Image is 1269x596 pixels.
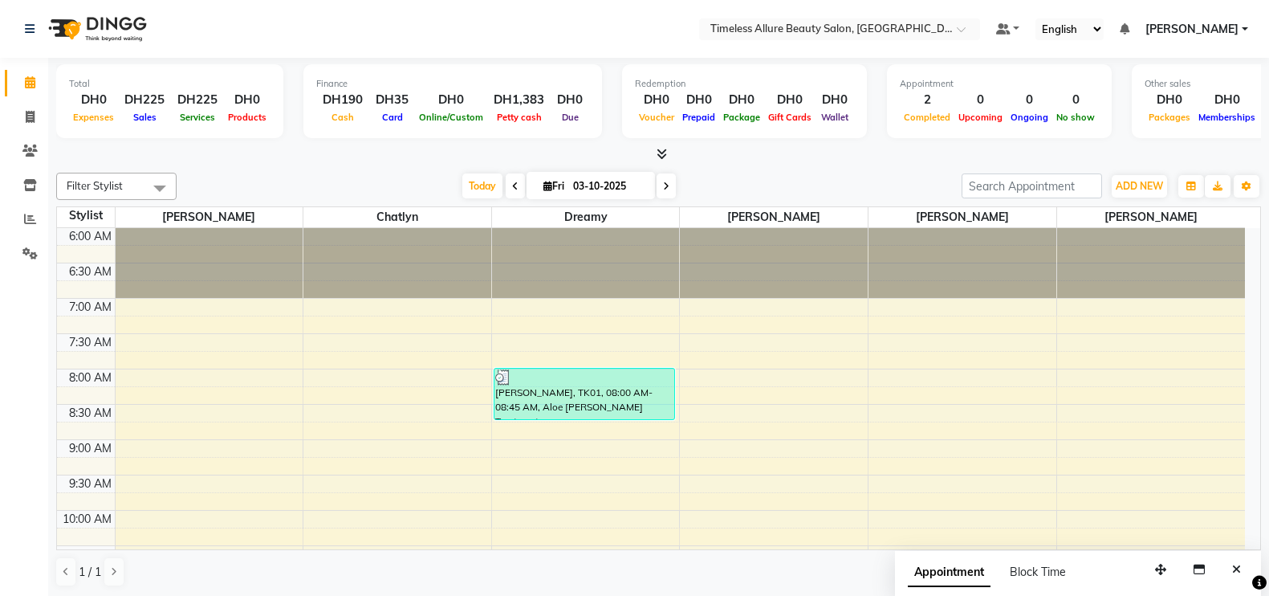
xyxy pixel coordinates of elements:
div: Finance [316,77,589,91]
span: Due [558,112,583,123]
div: 10:00 AM [59,511,115,528]
input: Search Appointment [962,173,1102,198]
div: 0 [1007,91,1052,109]
div: DH35 [369,91,415,109]
span: Online/Custom [415,112,487,123]
span: Expenses [69,112,118,123]
span: Card [378,112,407,123]
span: ADD NEW [1116,180,1163,192]
span: [PERSON_NAME] [680,207,868,227]
div: 2 [900,91,954,109]
span: Voucher [635,112,678,123]
div: DH0 [415,91,487,109]
span: Packages [1145,112,1194,123]
span: [PERSON_NAME] [1145,21,1238,38]
img: logo [41,6,151,51]
div: DH0 [224,91,270,109]
button: ADD NEW [1112,175,1167,198]
button: Close [1225,557,1248,582]
span: Products [224,112,270,123]
span: Block Time [1010,565,1066,579]
div: Stylist [57,207,115,224]
span: Ongoing [1007,112,1052,123]
div: 10:30 AM [59,546,115,563]
div: DH225 [171,91,224,109]
span: Today [462,173,502,198]
div: DH0 [764,91,815,109]
div: DH0 [719,91,764,109]
div: DH0 [69,91,118,109]
div: DH0 [1145,91,1194,109]
div: 9:30 AM [66,476,115,492]
span: Petty cash [493,112,546,123]
div: 8:00 AM [66,369,115,386]
div: DH225 [118,91,171,109]
div: Total [69,77,270,91]
span: Fri [539,180,568,192]
div: Appointment [900,77,1099,91]
span: [PERSON_NAME] [1057,207,1245,227]
div: DH0 [1194,91,1259,109]
div: 9:00 AM [66,440,115,457]
div: DH1,383 [487,91,551,109]
div: 0 [1052,91,1099,109]
span: Completed [900,112,954,123]
span: Wallet [817,112,852,123]
div: 6:30 AM [66,263,115,280]
span: No show [1052,112,1099,123]
span: Filter Stylist [67,179,123,192]
span: Appointment [908,558,990,587]
div: DH190 [316,91,369,109]
div: DH0 [815,91,854,109]
span: Prepaid [678,112,719,123]
span: Package [719,112,764,123]
span: 1 / 1 [79,564,101,581]
span: Gift Cards [764,112,815,123]
span: Dreamy [492,207,680,227]
span: Services [176,112,219,123]
div: 7:30 AM [66,334,115,351]
div: 7:00 AM [66,299,115,316]
div: Redemption [635,77,854,91]
div: [PERSON_NAME], TK01, 08:00 AM-08:45 AM, Aloe [PERSON_NAME] Treatment [494,369,674,419]
div: DH0 [678,91,719,109]
span: Memberships [1194,112,1259,123]
span: [PERSON_NAME] [116,207,303,227]
span: [PERSON_NAME] [868,207,1056,227]
div: 6:00 AM [66,228,115,245]
div: DH0 [551,91,589,109]
span: Chatlyn [303,207,491,227]
div: 8:30 AM [66,405,115,422]
span: Upcoming [954,112,1007,123]
span: Cash [327,112,358,123]
div: 0 [954,91,1007,109]
div: DH0 [635,91,678,109]
input: 2025-10-03 [568,174,649,198]
span: Sales [129,112,161,123]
